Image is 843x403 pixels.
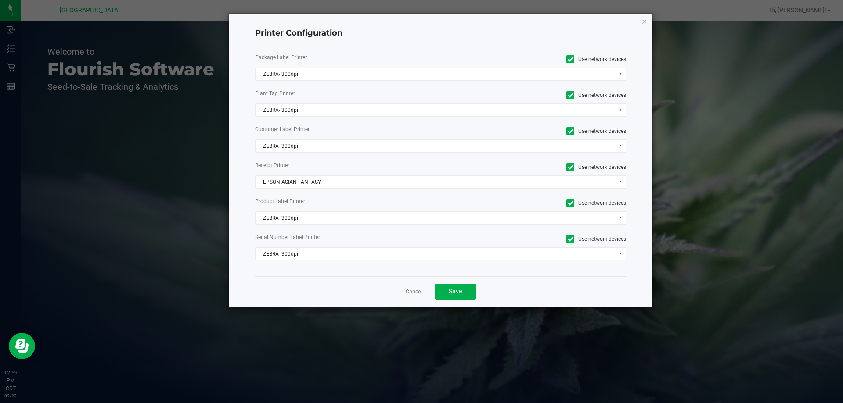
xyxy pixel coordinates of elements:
[256,176,615,188] span: EPSON ASIAN-FANTASY
[447,235,627,243] label: Use network devices
[255,161,434,169] label: Receipt Printer
[255,197,434,205] label: Product Label Printer
[447,163,627,171] label: Use network devices
[256,212,615,224] span: ZEBRA- 300dpi
[255,28,627,39] h4: Printer Configuration
[256,68,615,80] span: ZEBRA- 300dpi
[447,55,627,63] label: Use network devices
[256,104,615,116] span: ZEBRA- 300dpi
[435,284,476,300] button: Save
[255,125,434,133] label: Customer Label Printer
[447,199,627,207] label: Use network devices
[256,248,615,260] span: ZEBRA- 300dpi
[447,91,627,99] label: Use network devices
[255,53,434,61] label: Package Label Printer
[447,127,627,135] label: Use network devices
[406,288,422,296] a: Cancel
[449,288,462,295] span: Save
[255,233,434,241] label: Serial Number Label Printer
[255,89,434,97] label: Plant Tag Printer
[256,140,615,152] span: ZEBRA- 300dpi
[9,333,35,359] iframe: Resource center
